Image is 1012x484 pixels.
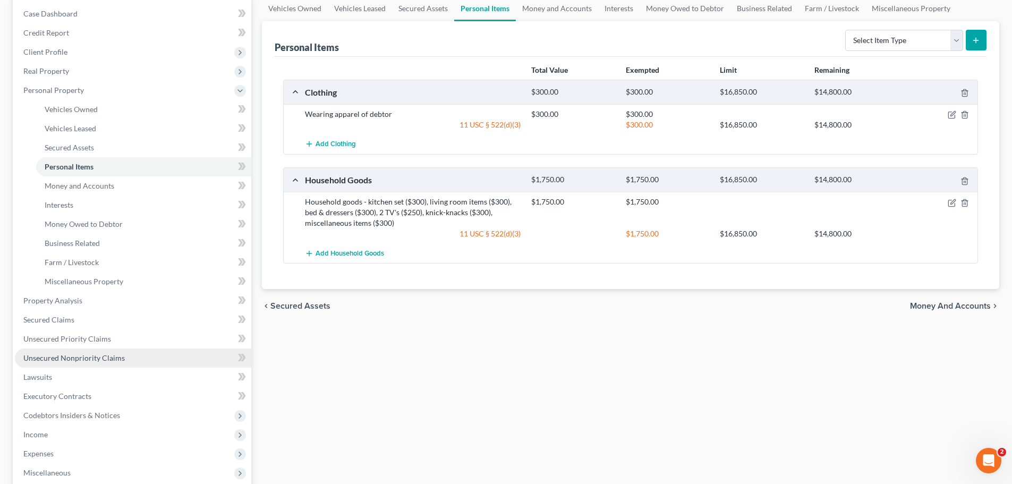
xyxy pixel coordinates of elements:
span: Codebtors Insiders & Notices [23,411,120,420]
div: $300.00 [526,109,620,120]
button: Money and Accounts chevron_right [910,302,999,310]
div: 11 USC § 522(d)(3) [300,120,526,130]
div: $1,750.00 [620,197,715,207]
span: Secured Claims [23,315,74,324]
span: Add Clothing [316,140,356,149]
span: Expenses [23,449,54,458]
div: Personal Items [275,41,339,54]
span: Add Household Goods [316,249,384,258]
a: Farm / Livestock [36,253,251,272]
div: $14,800.00 [809,228,903,239]
a: Miscellaneous Property [36,272,251,291]
span: Secured Assets [270,302,330,310]
span: Vehicles Owned [45,105,98,114]
span: Case Dashboard [23,9,78,18]
span: Personal Property [23,86,84,95]
span: Personal Items [45,162,93,171]
a: Vehicles Owned [36,100,251,119]
a: Case Dashboard [15,4,251,23]
a: Interests [36,196,251,215]
span: Interests [45,200,73,209]
span: Farm / Livestock [45,258,99,267]
i: chevron_left [262,302,270,310]
div: $14,800.00 [809,87,903,97]
span: Unsecured Priority Claims [23,334,111,343]
div: Clothing [300,87,526,98]
div: $14,800.00 [809,120,903,130]
span: Property Analysis [23,296,82,305]
span: Credit Report [23,28,69,37]
a: Unsecured Nonpriority Claims [15,349,251,368]
span: Real Property [23,66,69,75]
a: Credit Report [15,23,251,43]
span: Secured Assets [45,143,94,152]
div: 11 USC § 522(d)(3) [300,228,526,239]
a: Property Analysis [15,291,251,310]
a: Executory Contracts [15,387,251,406]
div: Household Goods [300,174,526,185]
iframe: Intercom live chat [976,448,1001,473]
div: $300.00 [620,87,715,97]
span: Miscellaneous Property [45,277,123,286]
div: $1,750.00 [526,197,620,207]
div: $1,750.00 [526,175,620,185]
span: Client Profile [23,47,67,56]
div: $1,750.00 [620,175,715,185]
div: Wearing apparel of debtor [300,109,526,120]
a: Unsecured Priority Claims [15,329,251,349]
div: $1,750.00 [620,228,715,239]
div: Household goods - kitchen set ($300), living room items ($300), bed & dressers ($300), 2 TV's ($2... [300,197,526,228]
div: $300.00 [620,120,715,130]
div: $16,850.00 [715,175,809,185]
span: 2 [998,448,1006,456]
div: $300.00 [526,87,620,97]
span: Money and Accounts [910,302,991,310]
span: Money Owed to Debtor [45,219,123,228]
strong: Exempted [626,65,659,74]
a: Secured Assets [36,138,251,157]
a: Personal Items [36,157,251,176]
span: Business Related [45,239,100,248]
span: Miscellaneous [23,468,71,477]
button: Add Household Goods [305,243,384,263]
a: Lawsuits [15,368,251,387]
span: Income [23,430,48,439]
a: Vehicles Leased [36,119,251,138]
div: $16,850.00 [715,228,809,239]
span: Executory Contracts [23,392,91,401]
strong: Remaining [814,65,849,74]
a: Business Related [36,234,251,253]
button: chevron_left Secured Assets [262,302,330,310]
div: $14,800.00 [809,175,903,185]
strong: Limit [720,65,737,74]
span: Unsecured Nonpriority Claims [23,353,125,362]
i: chevron_right [991,302,999,310]
button: Add Clothing [305,134,356,154]
div: $16,850.00 [715,120,809,130]
div: $16,850.00 [715,87,809,97]
strong: Total Value [531,65,568,74]
div: $300.00 [620,109,715,120]
a: Money and Accounts [36,176,251,196]
span: Vehicles Leased [45,124,96,133]
span: Money and Accounts [45,181,114,190]
a: Money Owed to Debtor [36,215,251,234]
a: Secured Claims [15,310,251,329]
span: Lawsuits [23,372,52,381]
